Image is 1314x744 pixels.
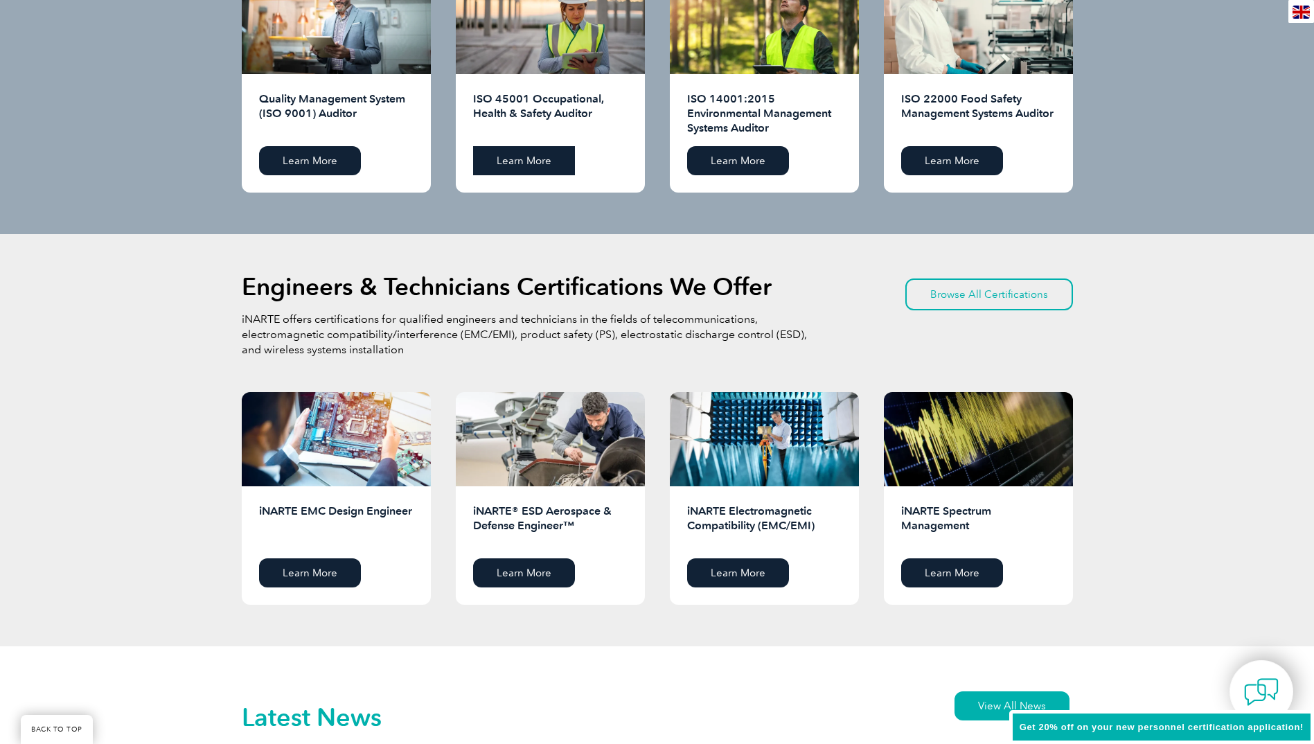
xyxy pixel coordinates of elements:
[473,91,628,136] h2: ISO 45001 Occupational, Health & Safety Auditor
[955,691,1069,720] a: View All News
[473,146,575,175] a: Learn More
[242,276,772,298] h2: Engineers & Technicians Certifications We Offer
[687,91,842,136] h2: ISO 14001:2015 Environmental Management Systems Auditor
[687,504,842,548] h2: iNARTE Electromagnetic Compatibility (EMC/EMI)
[901,91,1056,136] h2: ISO 22000 Food Safety Management Systems Auditor
[473,558,575,587] a: Learn More
[21,715,93,744] a: BACK TO TOP
[901,504,1056,548] h2: iNARTE Spectrum Management
[242,707,382,729] h2: Latest News
[259,504,414,548] h2: iNARTE EMC Design Engineer
[242,312,810,357] p: iNARTE offers certifications for qualified engineers and technicians in the fields of telecommuni...
[901,146,1003,175] a: Learn More
[473,504,628,548] h2: iNARTE® ESD Aerospace & Defense Engineer™
[259,91,414,136] h2: Quality Management System (ISO 9001) Auditor
[1293,6,1310,19] img: en
[259,146,361,175] a: Learn More
[1244,675,1279,709] img: contact-chat.png
[687,558,789,587] a: Learn More
[259,558,361,587] a: Learn More
[1020,722,1304,732] span: Get 20% off on your new personnel certification application!
[905,278,1073,310] a: Browse All Certifications
[687,146,789,175] a: Learn More
[901,558,1003,587] a: Learn More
